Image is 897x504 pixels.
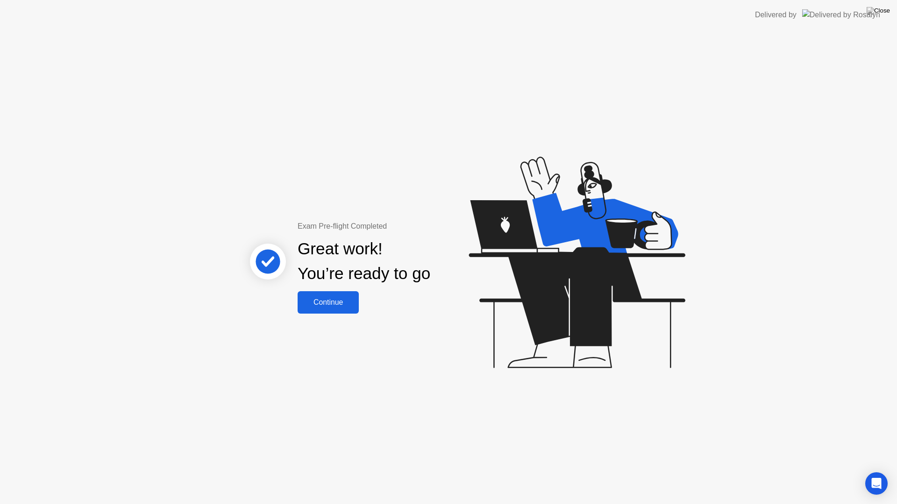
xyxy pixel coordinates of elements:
button: Continue [298,291,359,314]
div: Continue [300,298,356,307]
div: Exam Pre-flight Completed [298,221,491,232]
div: Great work! You’re ready to go [298,237,430,286]
img: Close [867,7,890,14]
div: Open Intercom Messenger [865,472,888,495]
img: Delivered by Rosalyn [802,9,880,20]
div: Delivered by [755,9,797,21]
